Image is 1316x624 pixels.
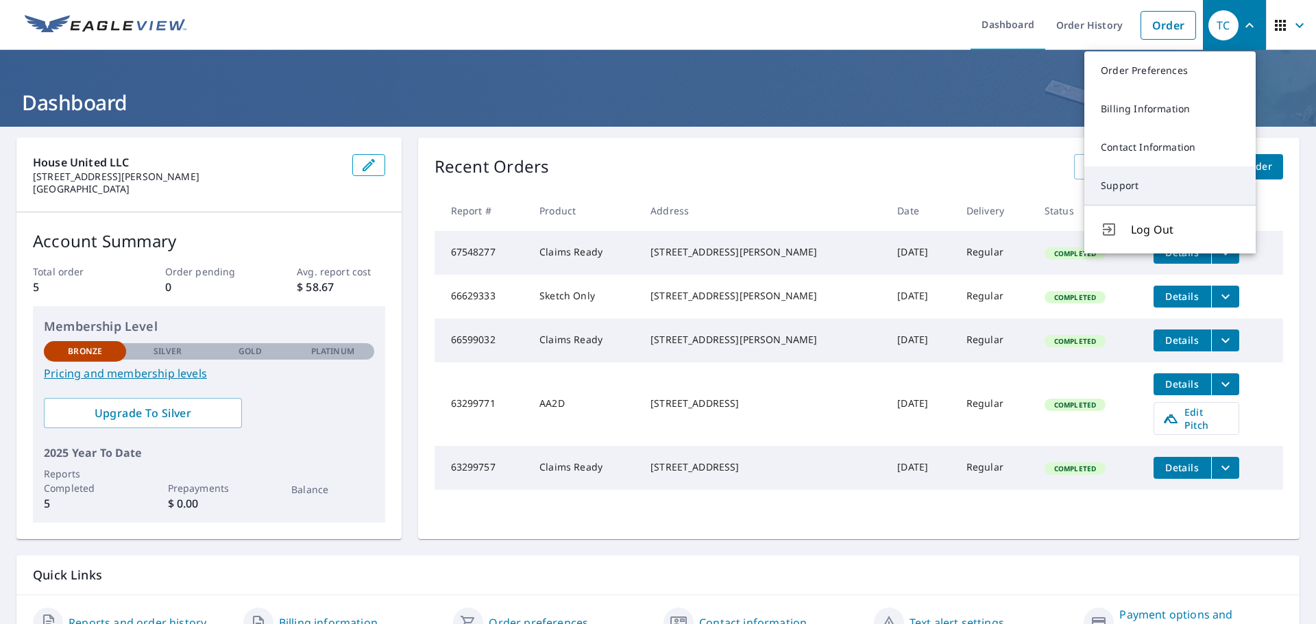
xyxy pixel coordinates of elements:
[650,460,875,474] div: [STREET_ADDRESS]
[435,275,529,319] td: 66629333
[886,362,955,446] td: [DATE]
[165,264,253,279] p: Order pending
[68,345,102,358] p: Bronze
[25,15,186,36] img: EV Logo
[528,319,639,362] td: Claims Ready
[1131,221,1239,238] span: Log Out
[44,398,242,428] a: Upgrade To Silver
[1211,457,1239,479] button: filesDropdownBtn-63299757
[33,279,121,295] p: 5
[1084,51,1256,90] a: Order Preferences
[44,317,374,336] p: Membership Level
[1208,10,1239,40] div: TC
[955,190,1034,231] th: Delivery
[435,319,529,362] td: 66599032
[1046,336,1104,346] span: Completed
[1084,90,1256,128] a: Billing Information
[291,482,374,497] p: Balance
[955,231,1034,275] td: Regular
[33,154,341,171] p: House United LLC
[650,333,875,347] div: [STREET_ADDRESS][PERSON_NAME]
[154,345,182,358] p: Silver
[33,183,341,195] p: [GEOGRAPHIC_DATA]
[1046,249,1104,258] span: Completed
[33,229,385,253] p: Account Summary
[1046,292,1104,302] span: Completed
[1154,329,1211,351] button: detailsBtn-66599032
[1154,286,1211,308] button: detailsBtn-66629333
[1034,190,1143,231] th: Status
[886,190,955,231] th: Date
[886,446,955,490] td: [DATE]
[1211,286,1239,308] button: filesDropdownBtn-66629333
[33,171,341,183] p: [STREET_ADDRESS][PERSON_NAME]
[1084,205,1256,253] button: Log Out
[955,446,1034,490] td: Regular
[1084,128,1256,166] a: Contact Information
[528,275,639,319] td: Sketch Only
[1084,166,1256,205] a: Support
[44,495,126,512] p: 5
[168,481,250,495] p: Prepayments
[311,345,354,358] p: Platinum
[528,231,639,275] td: Claims Ready
[1211,329,1239,351] button: filesDropdownBtn-66599032
[1154,373,1211,395] button: detailsBtn-63299771
[435,154,550,179] p: Recent Orders
[33,566,1283,584] p: Quick Links
[435,231,529,275] td: 67548277
[1162,334,1203,347] span: Details
[435,446,529,490] td: 63299757
[955,275,1034,319] td: Regular
[886,319,955,362] td: [DATE]
[528,362,639,446] td: AA2D
[1154,457,1211,479] button: detailsBtn-63299757
[55,405,231,421] span: Upgrade To Silver
[886,231,955,275] td: [DATE]
[1162,405,1230,432] span: Edit Pitch
[165,279,253,295] p: 0
[44,445,374,461] p: 2025 Year To Date
[886,275,955,319] td: [DATE]
[528,446,639,490] td: Claims Ready
[955,319,1034,362] td: Regular
[16,88,1300,116] h1: Dashboard
[1046,464,1104,473] span: Completed
[650,289,875,303] div: [STREET_ADDRESS][PERSON_NAME]
[44,365,374,382] a: Pricing and membership levels
[435,362,529,446] td: 63299771
[168,495,250,512] p: $ 0.00
[1211,373,1239,395] button: filesDropdownBtn-63299771
[33,264,121,279] p: Total order
[44,466,126,495] p: Reports Completed
[1162,461,1203,474] span: Details
[435,190,529,231] th: Report #
[1162,290,1203,303] span: Details
[1046,400,1104,410] span: Completed
[1154,402,1239,435] a: Edit Pitch
[1074,154,1171,179] a: View All Orders
[297,279,385,295] p: $ 58.67
[955,362,1034,446] td: Regular
[1162,377,1203,390] span: Details
[1141,11,1196,40] a: Order
[528,190,639,231] th: Product
[239,345,262,358] p: Gold
[639,190,886,231] th: Address
[297,264,385,279] p: Avg. report cost
[650,397,875,410] div: [STREET_ADDRESS]
[650,245,875,259] div: [STREET_ADDRESS][PERSON_NAME]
